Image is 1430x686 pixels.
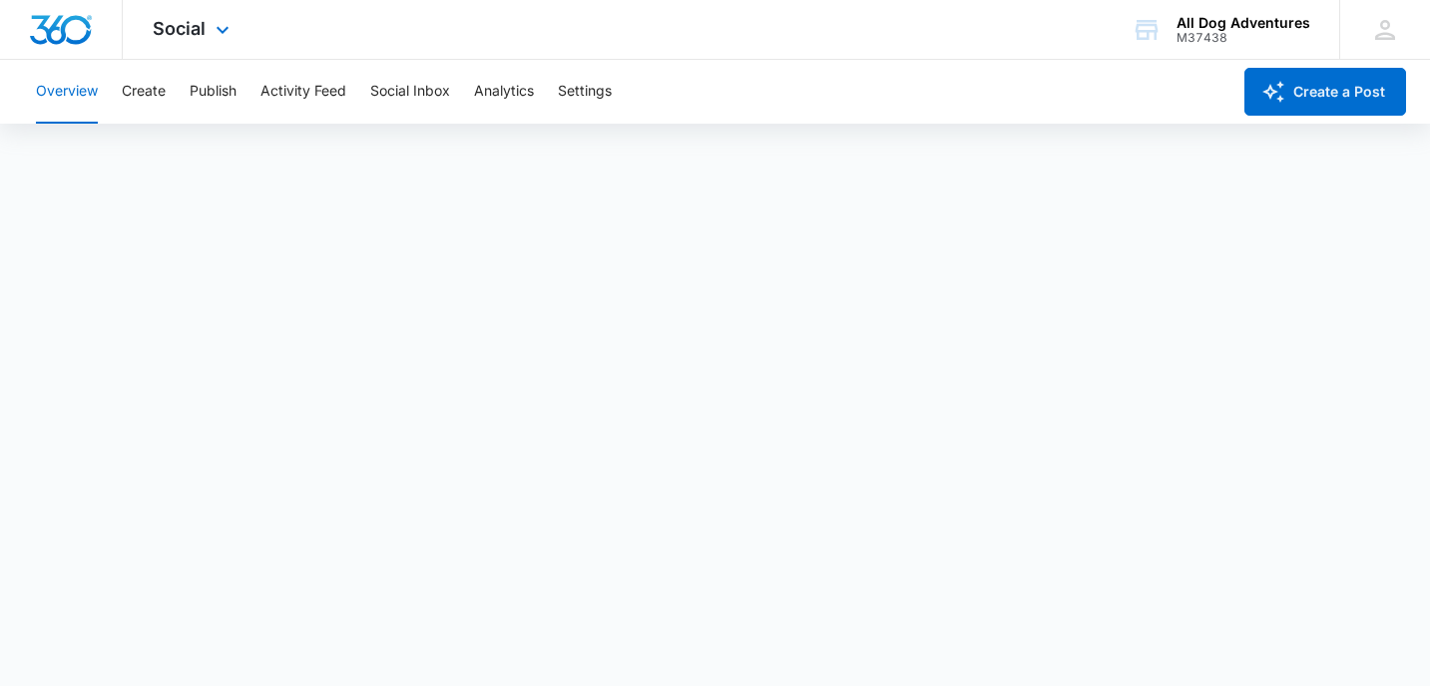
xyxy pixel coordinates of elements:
[370,60,450,124] button: Social Inbox
[153,18,206,39] span: Social
[1244,68,1406,116] button: Create a Post
[260,60,346,124] button: Activity Feed
[122,60,166,124] button: Create
[558,60,612,124] button: Settings
[1177,31,1310,45] div: account id
[190,60,237,124] button: Publish
[1177,15,1310,31] div: account name
[474,60,534,124] button: Analytics
[36,60,98,124] button: Overview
